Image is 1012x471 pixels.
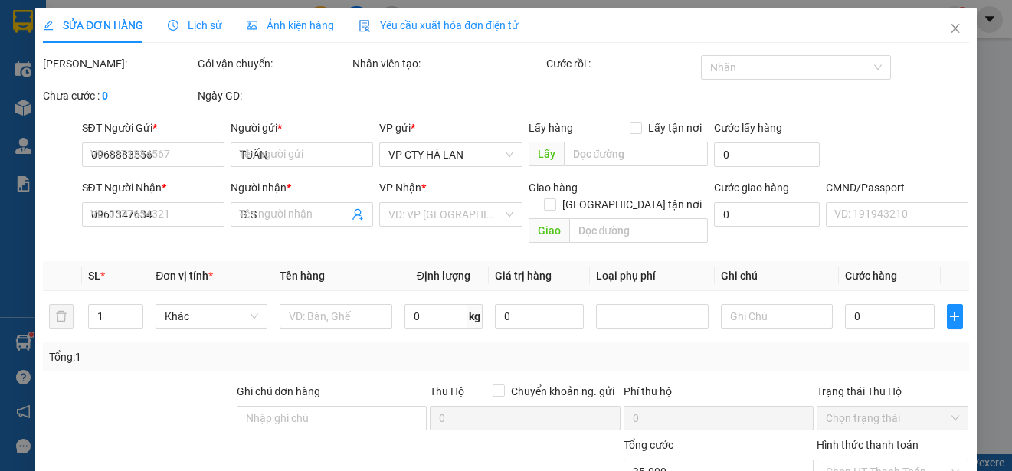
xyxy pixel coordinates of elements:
[715,122,783,134] label: Cước lấy hàng
[379,119,522,136] div: VP gửi
[388,143,513,166] span: VP CTY HÀ LAN
[231,119,373,136] div: Người gửi
[934,8,977,51] button: Close
[948,310,962,322] span: plus
[352,55,543,72] div: Nhân viên tạo:
[43,87,195,104] div: Chưa cước :
[379,182,421,194] span: VP Nhận
[624,439,673,451] span: Tổng cước
[352,208,364,221] span: user-add
[280,270,326,282] span: Tên hàng
[43,19,143,31] span: SỬA ĐƠN HÀNG
[624,383,814,406] div: Phí thu hộ
[430,385,464,397] span: Thu Hộ
[643,119,709,136] span: Lấy tận nơi
[546,55,698,72] div: Cước rồi :
[529,182,578,194] span: Giao hàng
[721,304,833,329] input: Ghi Chú
[231,179,373,196] div: Người nhận
[237,406,427,430] input: Ghi chú đơn hàng
[947,304,963,329] button: plus
[817,383,969,400] div: Trạng thái Thu Hộ
[529,142,564,166] span: Lấy
[156,270,213,282] span: Đơn vị tính
[168,19,222,31] span: Lịch sử
[165,305,258,328] span: Khác
[715,142,820,167] input: Cước lấy hàng
[49,304,74,329] button: delete
[88,270,100,282] span: SL
[495,270,552,282] span: Giá trị hàng
[359,20,371,32] img: icon
[715,261,839,291] th: Ghi chú
[569,218,709,243] input: Dọc đường
[467,304,483,329] span: kg
[247,20,257,31] span: picture
[43,55,195,72] div: [PERSON_NAME]:
[359,19,519,31] span: Yêu cầu xuất hóa đơn điện tử
[82,119,224,136] div: SĐT Người Gửi
[417,270,470,282] span: Định lượng
[82,179,224,196] div: SĐT Người Nhận
[564,142,709,166] input: Dọc đường
[49,348,391,365] div: Tổng: 1
[826,179,968,196] div: CMND/Passport
[827,407,960,430] span: Chọn trạng thái
[247,19,334,31] span: Ảnh kiện hàng
[949,22,961,34] span: close
[43,20,54,31] span: edit
[529,122,573,134] span: Lấy hàng
[529,218,569,243] span: Giao
[505,383,621,400] span: Chuyển khoản ng. gửi
[557,196,709,213] span: [GEOGRAPHIC_DATA] tận nơi
[591,261,715,291] th: Loại phụ phí
[817,439,919,451] label: Hình thức thanh toán
[168,20,178,31] span: clock-circle
[237,385,321,397] label: Ghi chú đơn hàng
[280,304,392,329] input: VD: Bàn, Ghế
[198,87,349,104] div: Ngày GD:
[845,270,897,282] span: Cước hàng
[198,55,349,72] div: Gói vận chuyển:
[102,90,108,102] b: 0
[715,202,820,227] input: Cước giao hàng
[715,182,790,194] label: Cước giao hàng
